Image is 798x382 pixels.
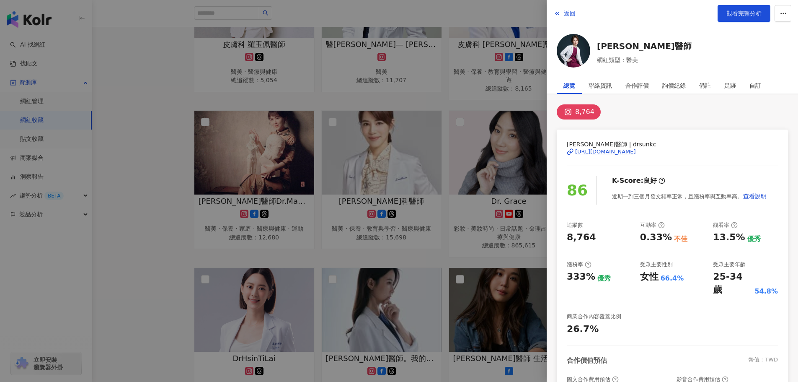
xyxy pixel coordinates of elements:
div: 自訂 [749,77,761,94]
div: [URL][DOMAIN_NAME] [575,148,636,156]
span: 觀看完整分析 [726,10,762,17]
div: 女性 [640,270,659,283]
div: 0.33% [640,231,672,244]
div: 互動率 [640,221,665,229]
div: 良好 [643,176,657,185]
span: [PERSON_NAME]醫師 | drsunkc [567,140,778,149]
div: K-Score : [612,176,665,185]
div: 足跡 [724,77,736,94]
div: 333% [567,270,595,283]
div: 合作價值預估 [567,356,607,365]
div: 追蹤數 [567,221,583,229]
a: 觀看完整分析 [718,5,770,22]
div: 詢價紀錄 [662,77,686,94]
span: 網紅類型：醫美 [597,55,692,65]
div: 優秀 [747,234,761,244]
div: 觀看率 [713,221,738,229]
div: 26.7% [567,323,599,336]
a: [URL][DOMAIN_NAME] [567,148,778,156]
div: 86 [567,179,588,203]
div: 受眾主要性別 [640,261,673,268]
a: KOL Avatar [557,34,590,70]
a: [PERSON_NAME]醫師 [597,40,692,52]
button: 8,764 [557,104,601,120]
div: 13.5% [713,231,745,244]
button: 返回 [553,5,576,22]
img: KOL Avatar [557,34,590,68]
div: 受眾主要年齡 [713,261,746,268]
span: 返回 [564,10,576,17]
div: 25-34 歲 [713,270,752,296]
div: 總覽 [563,77,575,94]
div: 商業合作內容覆蓋比例 [567,313,621,320]
div: 不佳 [674,234,687,244]
button: 查看說明 [743,188,767,205]
div: 54.8% [754,287,778,296]
div: 合作評價 [625,77,649,94]
span: 查看說明 [743,193,767,200]
div: 幣值：TWD [749,356,778,365]
div: 66.4% [661,274,684,283]
div: 近期一到三個月發文頻率正常，且漲粉率與互動率高。 [612,188,767,205]
div: 漲粉率 [567,261,591,268]
div: 8,764 [575,106,594,118]
div: 8,764 [567,231,596,244]
div: 聯絡資訊 [589,77,612,94]
div: 備註 [699,77,711,94]
div: 優秀 [597,274,611,283]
